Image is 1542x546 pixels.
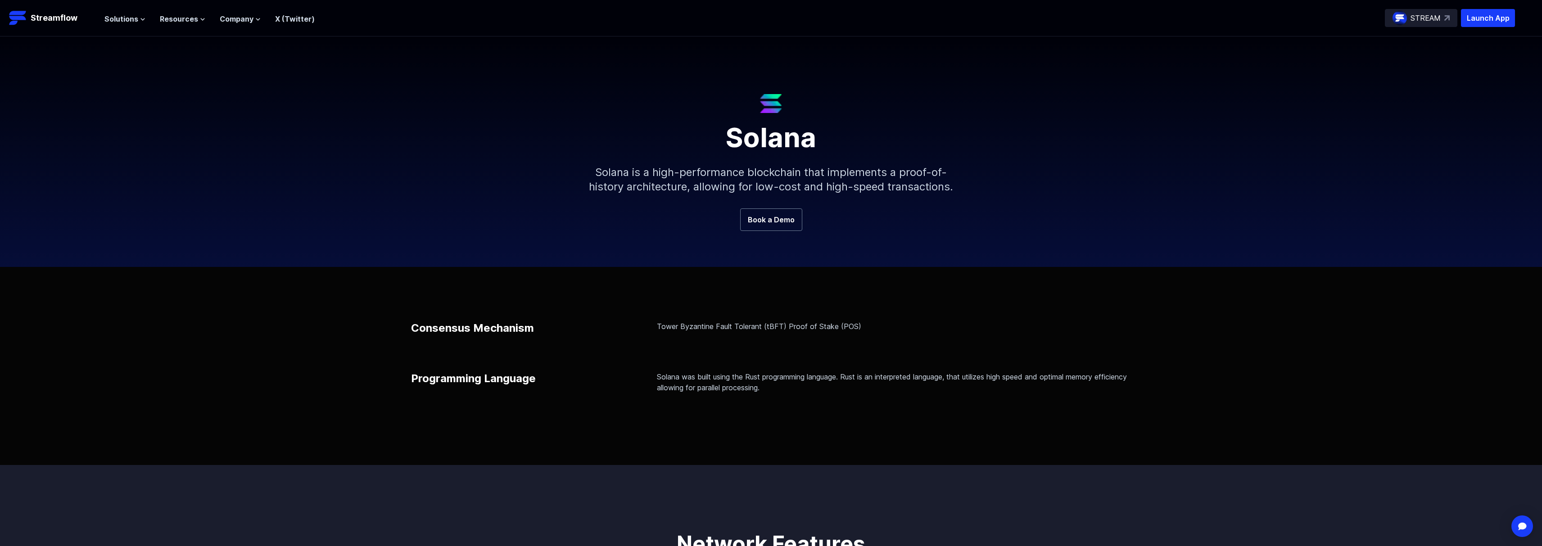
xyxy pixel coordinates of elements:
[1461,9,1515,27] button: Launch App
[578,151,965,208] p: Solana is a high-performance blockchain that implements a proof-of-history architecture, allowing...
[275,14,315,23] a: X (Twitter)
[220,14,253,24] span: Company
[160,14,198,24] span: Resources
[1511,515,1533,537] div: Open Intercom Messenger
[1393,11,1407,25] img: streamflow-logo-circle.png
[9,9,95,27] a: Streamflow
[1411,13,1441,23] p: STREAM
[760,94,782,113] img: Solana
[411,321,534,335] p: Consensus Mechanism
[1444,15,1450,21] img: top-right-arrow.svg
[9,9,27,27] img: Streamflow Logo
[31,12,77,24] p: Streamflow
[740,208,802,231] a: Book a Demo
[657,321,1131,332] p: Tower Byzantine Fault Tolerant (tBFT) Proof of Stake (POS)
[104,14,138,24] span: Solutions
[657,371,1131,393] p: Solana was built using the Rust programming language. Rust is an interpreted language, that utili...
[160,14,205,24] button: Resources
[1385,9,1457,27] a: STREAM
[220,14,261,24] button: Company
[555,113,987,151] h1: Solana
[104,14,145,24] button: Solutions
[411,371,536,386] p: Programming Language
